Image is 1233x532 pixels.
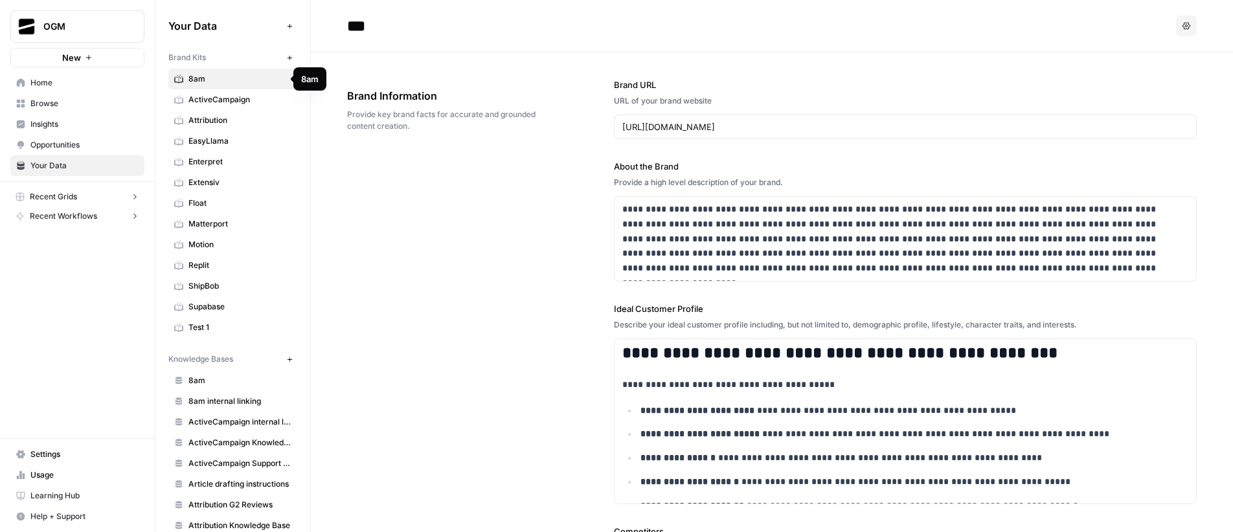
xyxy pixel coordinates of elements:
[188,301,291,313] span: Supabase
[30,469,139,481] span: Usage
[43,20,122,33] span: OGM
[168,172,297,193] a: Extensiv
[10,444,144,465] a: Settings
[168,214,297,234] a: Matterport
[188,437,291,449] span: ActiveCampaign Knowledge Base
[168,276,297,296] a: ShipBob
[10,187,144,206] button: Recent Grids
[614,319,1197,331] div: Describe your ideal customer profile including, but not limited to, demographic profile, lifestyl...
[622,120,1188,133] input: www.sundaysoccer.com
[168,69,297,89] a: 8am
[168,255,297,276] a: Replit
[188,478,291,490] span: Article drafting instructions
[168,353,233,365] span: Knowledge Bases
[168,234,297,255] a: Motion
[30,511,139,522] span: Help + Support
[10,135,144,155] a: Opportunities
[168,391,297,412] a: 8am internal linking
[188,280,291,292] span: ShipBob
[168,494,297,515] a: Attribution G2 Reviews
[10,114,144,135] a: Insights
[10,48,144,67] button: New
[168,432,297,453] a: ActiveCampaign Knowledge Base
[614,78,1197,91] label: Brand URL
[188,156,291,168] span: Enterpret
[168,317,297,338] a: Test 1
[10,506,144,527] button: Help + Support
[188,73,291,85] span: 8am
[168,370,297,391] a: 8am
[168,453,297,474] a: ActiveCampaign Support Center
[62,51,81,64] span: New
[30,139,139,151] span: Opportunities
[188,260,291,271] span: Replit
[168,412,297,432] a: ActiveCampaign internal linking
[10,93,144,114] a: Browse
[188,395,291,407] span: 8am internal linking
[188,375,291,386] span: 8am
[168,110,297,131] a: Attribution
[10,206,144,226] button: Recent Workflows
[10,10,144,43] button: Workspace: OGM
[188,218,291,230] span: Matterport
[188,115,291,126] span: Attribution
[30,191,77,203] span: Recent Grids
[614,177,1197,188] div: Provide a high level description of your brand.
[168,89,297,110] a: ActiveCampaign
[30,118,139,130] span: Insights
[168,18,282,34] span: Your Data
[168,131,297,151] a: EasyLlama
[10,155,144,176] a: Your Data
[168,151,297,172] a: Enterpret
[30,210,97,222] span: Recent Workflows
[168,52,206,63] span: Brand Kits
[168,474,297,494] a: Article drafting instructions
[188,177,291,188] span: Extensiv
[30,449,139,460] span: Settings
[168,296,297,317] a: Supabase
[168,193,297,214] a: Float
[188,322,291,333] span: Test 1
[10,485,144,506] a: Learning Hub
[30,98,139,109] span: Browse
[614,160,1197,173] label: About the Brand
[10,72,144,93] a: Home
[188,135,291,147] span: EasyLlama
[614,302,1197,315] label: Ideal Customer Profile
[188,499,291,511] span: Attribution G2 Reviews
[188,416,291,428] span: ActiveCampaign internal linking
[15,15,38,38] img: OGM Logo
[30,77,139,89] span: Home
[188,458,291,469] span: ActiveCampaign Support Center
[347,109,541,132] span: Provide key brand facts for accurate and grounded content creation.
[188,94,291,105] span: ActiveCampaign
[188,197,291,209] span: Float
[10,465,144,485] a: Usage
[30,160,139,172] span: Your Data
[188,239,291,250] span: Motion
[347,88,541,104] span: Brand Information
[30,490,139,502] span: Learning Hub
[614,95,1197,107] div: URL of your brand website
[188,520,291,531] span: Attribution Knowledge Base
